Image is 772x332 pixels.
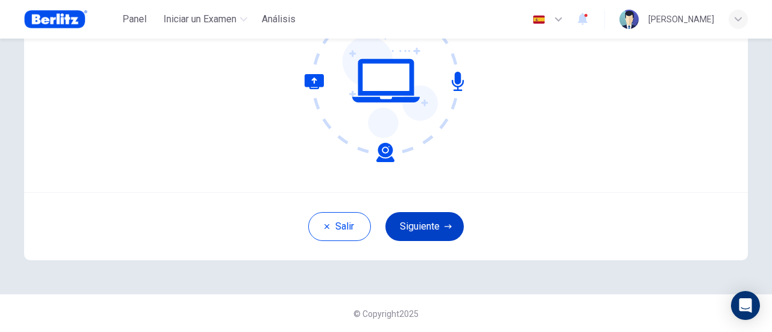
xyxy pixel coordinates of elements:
span: Análisis [262,12,296,27]
button: Panel [115,8,154,30]
div: Necesitas una licencia para acceder a este contenido [257,8,300,30]
button: Iniciar un Examen [159,8,252,30]
div: Open Intercom Messenger [731,291,760,320]
span: © Copyright 2025 [353,309,419,319]
img: es [531,15,546,24]
div: [PERSON_NAME] [648,12,714,27]
a: Berlitz Brasil logo [24,7,115,31]
button: Salir [308,212,371,241]
button: Análisis [257,8,300,30]
span: Panel [122,12,147,27]
button: Siguiente [385,212,464,241]
img: Berlitz Brasil logo [24,7,87,31]
img: Profile picture [619,10,639,29]
span: Iniciar un Examen [163,12,236,27]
